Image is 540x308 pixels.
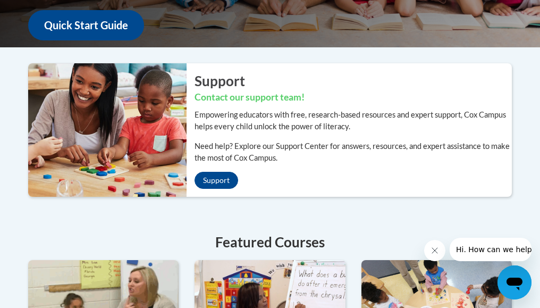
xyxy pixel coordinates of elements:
[195,140,512,164] p: Need help? Explore our Support Center for answers, resources, and expert assistance to make the m...
[28,232,512,253] h4: Featured Courses
[20,63,187,196] img: ...
[195,71,512,90] h2: Support
[450,238,531,261] iframe: Message from company
[195,172,238,189] a: Support
[195,109,512,132] p: Empowering educators with free, research-based resources and expert support, Cox Campus helps eve...
[195,91,512,104] h3: Contact our support team!
[28,10,144,40] a: Quick Start Guide
[497,265,531,299] iframe: Button to launch messaging window
[6,7,86,16] span: Hi. How can we help?
[424,240,445,261] iframe: Close message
